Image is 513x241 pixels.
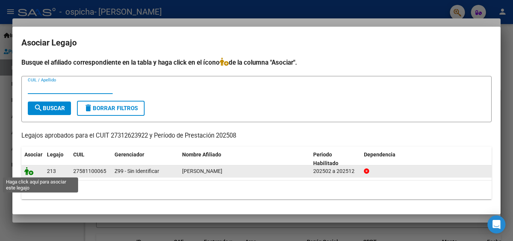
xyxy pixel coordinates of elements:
[364,152,395,158] span: Dependencia
[310,147,361,171] datatable-header-cell: Periodo Habilitado
[24,152,42,158] span: Asociar
[34,103,43,112] mat-icon: search
[84,105,138,112] span: Borrar Filtros
[84,103,93,112] mat-icon: delete
[47,152,63,158] span: Legajo
[70,147,112,171] datatable-header-cell: CUIL
[21,36,492,50] h2: Asociar Legajo
[44,147,70,171] datatable-header-cell: Legajo
[182,168,222,174] span: ALFONZO AGUSTINA AYELEN
[313,152,338,166] span: Periodo Habilitado
[77,101,145,116] button: Borrar Filtros
[115,152,144,158] span: Gerenciador
[73,167,106,176] div: 27581100065
[47,168,56,174] span: 213
[28,102,71,115] button: Buscar
[21,58,492,67] h4: Busque el afiliado correspondiente en la tabla y haga click en el ícono de la columna "Asociar".
[34,105,65,112] span: Buscar
[21,131,492,141] p: Legajos aprobados para el CUIT 27312623922 y Período de Prestación 202508
[112,147,179,171] datatable-header-cell: Gerenciador
[21,147,44,171] datatable-header-cell: Asociar
[179,147,310,171] datatable-header-cell: Nombre Afiliado
[115,168,159,174] span: Z99 - Sin Identificar
[73,152,84,158] span: CUIL
[361,147,492,171] datatable-header-cell: Dependencia
[487,215,505,233] div: Open Intercom Messenger
[182,152,221,158] span: Nombre Afiliado
[313,167,358,176] div: 202502 a 202512
[21,180,492,199] div: 1 registros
